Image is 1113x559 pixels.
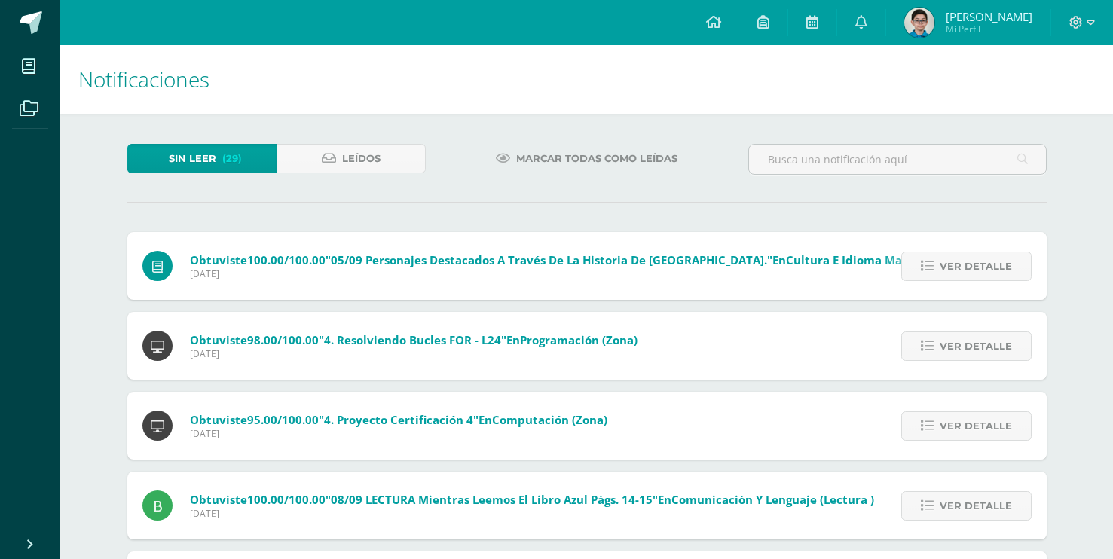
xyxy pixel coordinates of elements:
span: Ver detalle [940,332,1012,360]
span: 98.00/100.00 [247,332,319,347]
a: Sin leer(29) [127,144,277,173]
span: Notificaciones [78,65,209,93]
span: Programación (Zona) [520,332,638,347]
span: Comunicación y Lenguaje (Lectura ) [671,492,874,507]
span: "4. Proyecto Certificación 4" [319,412,479,427]
span: [DATE] [190,507,874,520]
span: 95.00/100.00 [247,412,319,427]
span: Obtuviste en [190,332,638,347]
span: Marcar todas como leídas [516,145,677,173]
span: [PERSON_NAME] [946,9,1032,24]
img: 5be8c02892cdc226414afe1279936e7d.png [904,8,934,38]
span: [DATE] [190,427,607,440]
span: Obtuviste en [190,412,607,427]
span: [DATE] [190,347,638,360]
span: Obtuviste en [190,252,954,267]
span: "08/09 LECTURA Mientras leemos el libro azul págs. 14-15" [326,492,658,507]
span: Leídos [342,145,381,173]
span: Obtuviste en [190,492,874,507]
span: Mi Perfil [946,23,1032,35]
span: (29) [222,145,242,173]
a: Marcar todas como leídas [477,144,696,173]
span: 100.00/100.00 [247,252,326,267]
span: "4. Resolviendo bucles FOR - L24" [319,332,506,347]
span: Ver detalle [940,412,1012,440]
input: Busca una notificación aquí [749,145,1046,174]
span: Ver detalle [940,492,1012,520]
span: [DATE] [190,267,954,280]
a: Leídos [277,144,426,173]
span: Cultura e idioma maya (Zona) [786,252,954,267]
span: 100.00/100.00 [247,492,326,507]
span: "05/09 Personajes destacados a través de la historia de [GEOGRAPHIC_DATA]." [326,252,772,267]
span: Computación (Zona) [492,412,607,427]
span: Ver detalle [940,252,1012,280]
span: Sin leer [169,145,216,173]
